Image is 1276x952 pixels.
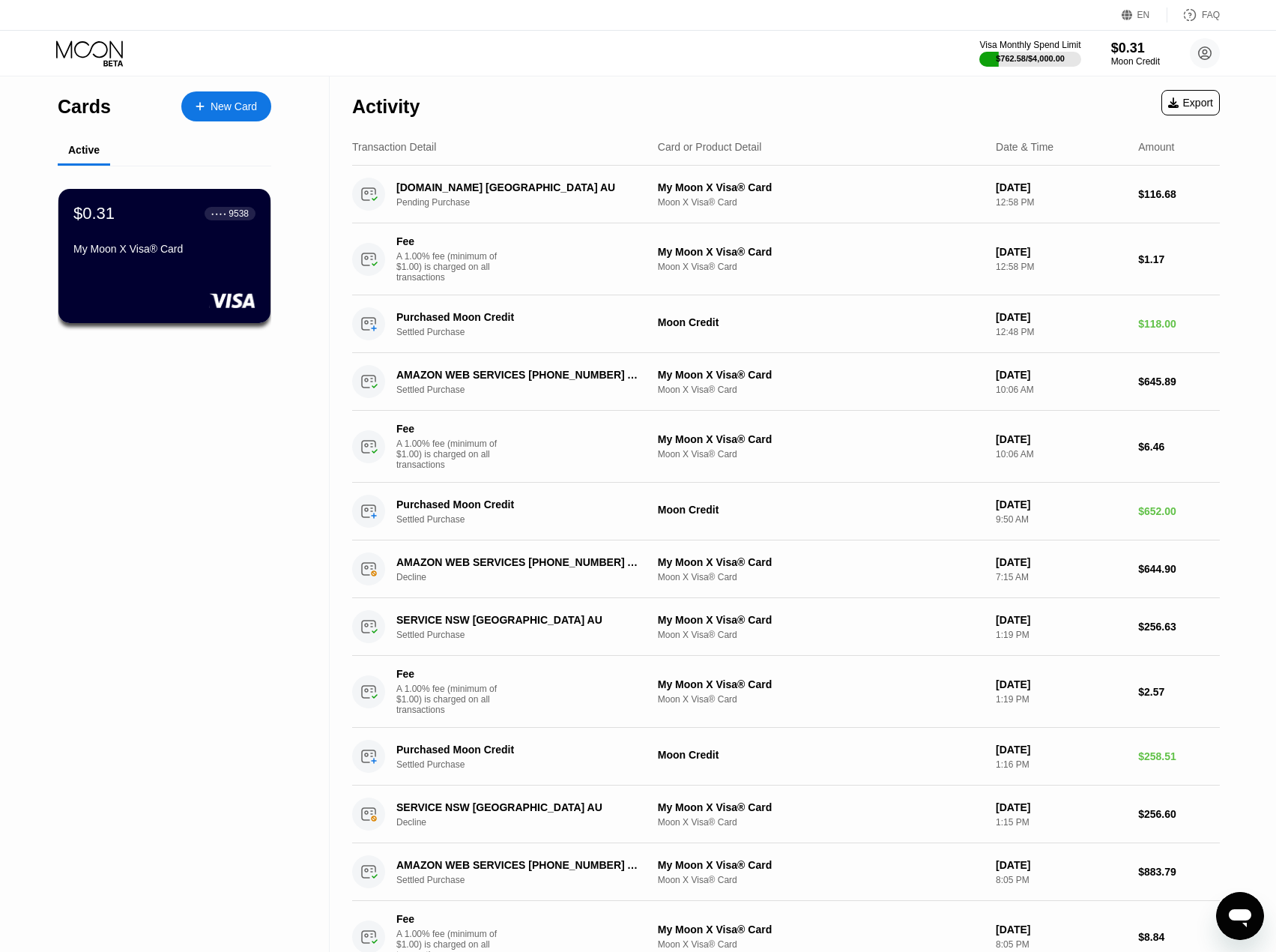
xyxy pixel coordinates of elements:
[396,369,642,381] div: AMAZON WEB SERVICES [PHONE_NUMBER] AU
[996,859,1126,871] div: [DATE]
[396,327,661,337] div: Settled Purchase
[658,316,984,328] div: Moon Credit
[1138,188,1220,200] div: $116.68
[211,211,226,216] div: ● ● ● ●
[658,141,762,153] div: Card or Product Detail
[352,411,1220,483] div: FeeA 1.00% fee (minimum of $1.00) is charged on all transactionsMy Moon X Visa® CardMoon X Visa® ...
[658,433,984,445] div: My Moon X Visa® Card
[996,694,1126,705] div: 1:19 PM
[396,859,642,871] div: AMAZON WEB SERVICES [PHONE_NUMBER] AU
[396,311,642,323] div: Purchased Moon Credit
[396,759,661,770] div: Settled Purchase
[996,262,1126,272] div: 12:58 PM
[396,913,501,925] div: Fee
[68,144,100,156] div: Active
[1138,686,1220,698] div: $2.57
[658,801,984,813] div: My Moon X Visa® Card
[1138,376,1220,388] div: $645.89
[58,189,270,323] div: $0.31● ● ● ●9538My Moon X Visa® Card
[996,54,1065,63] div: $762.58 / $4,000.00
[658,939,984,950] div: Moon X Visa® Card
[1138,931,1220,943] div: $8.84
[1138,750,1220,762] div: $258.51
[979,40,1080,50] div: Visa Monthly Spend Limit
[658,556,984,568] div: My Moon X Visa® Card
[996,801,1126,813] div: [DATE]
[658,678,984,690] div: My Moon X Visa® Card
[1202,10,1220,20] div: FAQ
[658,262,984,272] div: Moon X Visa® Card
[996,614,1126,626] div: [DATE]
[996,556,1126,568] div: [DATE]
[211,100,257,113] div: New Card
[352,141,436,153] div: Transaction Detail
[1111,56,1160,67] div: Moon Credit
[352,540,1220,598] div: AMAZON WEB SERVICES [PHONE_NUMBER] AUDeclineMy Moon X Visa® CardMoon X Visa® Card[DATE]7:15 AM$64...
[396,251,509,283] div: A 1.00% fee (minimum of $1.00) is charged on all transactions
[396,385,661,395] div: Settled Purchase
[996,385,1126,395] div: 10:06 AM
[996,246,1126,258] div: [DATE]
[1168,97,1213,109] div: Export
[658,749,984,761] div: Moon Credit
[396,235,501,247] div: Fee
[396,630,661,640] div: Settled Purchase
[996,369,1126,381] div: [DATE]
[396,498,642,510] div: Purchased Moon Credit
[996,181,1126,193] div: [DATE]
[1167,7,1220,22] div: FAQ
[396,801,642,813] div: SERVICE NSW [GEOGRAPHIC_DATA] AU
[1138,318,1220,330] div: $118.00
[352,786,1220,843] div: SERVICE NSW [GEOGRAPHIC_DATA] AUDeclineMy Moon X Visa® CardMoon X Visa® Card[DATE]1:15 PM$256.60
[352,728,1220,786] div: Purchased Moon CreditSettled PurchaseMoon Credit[DATE]1:16 PM$258.51
[352,598,1220,656] div: SERVICE NSW [GEOGRAPHIC_DATA] AUSettled PurchaseMy Moon X Visa® CardMoon X Visa® Card[DATE]1:19 P...
[1138,253,1220,265] div: $1.17
[1137,10,1150,20] div: EN
[1138,441,1220,453] div: $6.46
[658,197,984,208] div: Moon X Visa® Card
[1138,505,1220,517] div: $652.00
[396,439,509,470] div: A 1.00% fee (minimum of $1.00) is charged on all transactions
[979,40,1080,67] div: Visa Monthly Spend Limit$762.58/$4,000.00
[996,924,1126,936] div: [DATE]
[352,166,1220,223] div: [DOMAIN_NAME] [GEOGRAPHIC_DATA] AUPending PurchaseMy Moon X Visa® CardMoon X Visa® Card[DATE]12:5...
[996,311,1126,323] div: [DATE]
[352,843,1220,901] div: AMAZON WEB SERVICES [PHONE_NUMBER] AUSettled PurchaseMy Moon X Visa® CardMoon X Visa® Card[DATE]8...
[996,875,1126,885] div: 8:05 PM
[996,433,1126,445] div: [DATE]
[352,656,1220,728] div: FeeA 1.00% fee (minimum of $1.00) is charged on all transactionsMy Moon X Visa® CardMoon X Visa® ...
[181,91,271,121] div: New Card
[229,208,249,219] div: 9538
[996,817,1126,828] div: 1:15 PM
[396,817,661,828] div: Decline
[396,572,661,582] div: Decline
[73,204,115,223] div: $0.31
[996,327,1126,337] div: 12:48 PM
[996,197,1126,208] div: 12:58 PM
[73,243,255,255] div: My Moon X Visa® Card
[396,875,661,885] div: Settled Purchase
[1138,621,1220,633] div: $256.63
[352,96,420,118] div: Activity
[396,668,501,680] div: Fee
[658,504,984,516] div: Moon Credit
[658,859,984,871] div: My Moon X Visa® Card
[1138,141,1174,153] div: Amount
[996,498,1126,510] div: [DATE]
[658,875,984,885] div: Moon X Visa® Card
[996,939,1126,950] div: 8:05 PM
[996,572,1126,582] div: 7:15 AM
[658,385,984,395] div: Moon X Visa® Card
[352,295,1220,353] div: Purchased Moon CreditSettled PurchaseMoon Credit[DATE]12:48 PM$118.00
[352,223,1220,295] div: FeeA 1.00% fee (minimum of $1.00) is charged on all transactionsMy Moon X Visa® CardMoon X Visa® ...
[1138,866,1220,878] div: $883.79
[996,514,1126,525] div: 9:50 AM
[396,556,642,568] div: AMAZON WEB SERVICES [PHONE_NUMBER] AU
[396,744,642,756] div: Purchased Moon Credit
[658,614,984,626] div: My Moon X Visa® Card
[1161,90,1220,115] div: Export
[396,684,509,715] div: A 1.00% fee (minimum of $1.00) is charged on all transactions
[658,181,984,193] div: My Moon X Visa® Card
[658,694,984,705] div: Moon X Visa® Card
